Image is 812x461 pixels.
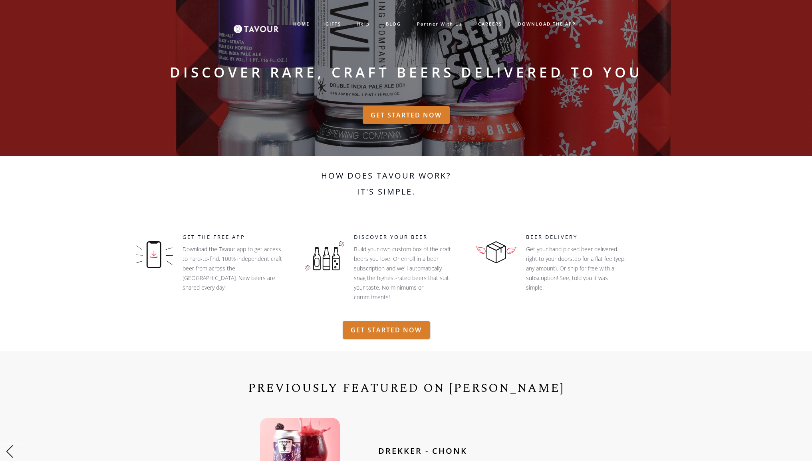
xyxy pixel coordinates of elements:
[354,244,454,302] p: Build your own custom box of the craft beers you love. Or enroll in a beer subscription and we'll...
[363,106,450,124] a: GET STARTED NOW
[343,321,430,339] a: GET STARTED NOW
[293,21,310,27] strong: HOME
[183,244,282,292] p: Download the Tavour app to get access to hard-to-find, 100% independent craft beer from across th...
[526,244,626,312] p: Get your hand picked beer delivered right to your doorstep for a flat fee (yep, any amount). Or s...
[378,445,467,456] strong: DREKKER - CHONK
[349,18,378,31] a: help
[170,63,643,82] strong: Discover rare, craft beers delivered to you
[285,18,318,31] a: HOME
[318,18,349,31] a: GIFTS
[183,233,287,241] h5: GET THE FREE APP
[378,18,409,31] a: BLOG
[409,18,470,31] a: partner with us
[526,233,642,241] h5: Beer Delivery
[470,18,510,31] a: CAREERS
[354,233,462,241] h5: Discover your beer
[272,168,500,208] h2: How does Tavour work? It's simple.
[510,18,584,31] a: DOWNLOAD THE APP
